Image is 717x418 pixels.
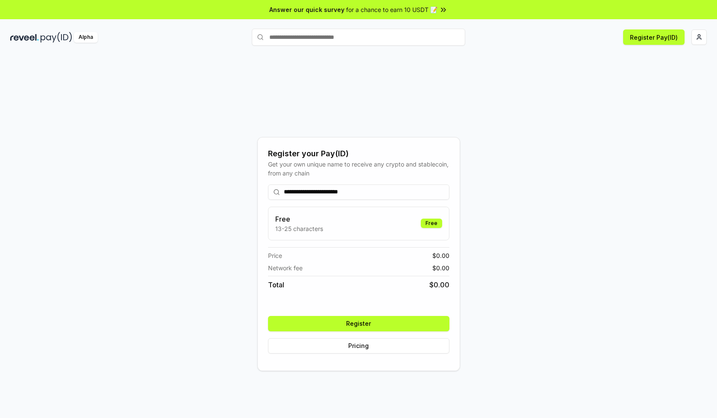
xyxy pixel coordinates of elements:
div: Alpha [74,32,98,43]
p: 13-25 characters [275,224,323,233]
img: reveel_dark [10,32,39,43]
button: Register Pay(ID) [623,29,685,45]
button: Register [268,316,449,331]
h3: Free [275,214,323,224]
span: Total [268,280,284,290]
div: Register your Pay(ID) [268,148,449,160]
span: Price [268,251,282,260]
img: pay_id [41,32,72,43]
span: Answer our quick survey [269,5,344,14]
div: Free [421,219,442,228]
span: $ 0.00 [432,263,449,272]
span: Network fee [268,263,303,272]
div: Get your own unique name to receive any crypto and stablecoin, from any chain [268,160,449,178]
span: $ 0.00 [432,251,449,260]
span: for a chance to earn 10 USDT 📝 [346,5,437,14]
span: $ 0.00 [429,280,449,290]
button: Pricing [268,338,449,354]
